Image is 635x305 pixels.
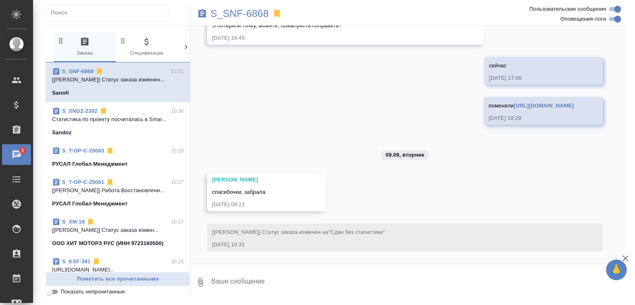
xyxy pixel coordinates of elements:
[16,146,29,155] span: 1
[171,107,184,115] p: 10:30
[52,200,128,208] p: РУСАЛ Глобал Менеджмент
[489,74,574,82] div: [DATE] 17:00
[560,15,606,23] span: Оповещения-логи
[212,200,297,209] div: [DATE] 09:21
[606,260,627,280] button: 🙏
[45,272,190,286] button: Пометить все прочитанными
[119,37,174,57] span: Спецификации
[52,226,184,234] p: [[PERSON_NAME]] Статус заказа измен...
[52,129,72,137] p: Sandoz
[62,108,98,114] a: S_SNDZ-2302
[212,189,265,195] span: спасибочки, забрала
[489,114,574,122] div: [DATE] 18:29
[181,37,189,45] svg: Зажми и перетащи, чтобы поменять порядок вкладок
[212,229,385,235] span: [[PERSON_NAME]] Статус заказа изменен на
[45,62,190,102] div: S_SNF-686810:31[[PERSON_NAME]] Статус заказа изменен...Sanofi
[171,257,184,266] p: 10:25
[171,147,184,155] p: 10:29
[99,107,107,115] svg: Отписаться
[212,241,574,249] div: [DATE] 10:31
[212,176,297,184] div: [PERSON_NAME]
[609,261,623,279] span: 🙏
[92,257,100,266] svg: Отписаться
[489,62,507,69] span: сейчас
[61,288,125,296] span: Показать непрочитанные
[45,173,190,213] div: S_T-OP-C-2506110:27[[PERSON_NAME]] Работа Восстановлени...РУСАЛ Глобал Менеджмент
[62,68,93,74] a: S_SNF-6868
[51,7,168,19] input: Поиск
[52,89,69,97] p: Sanofi
[489,102,574,109] span: поменяли
[514,102,574,109] a: [URL][DOMAIN_NAME]
[529,5,606,13] span: Пользовательские сообщения
[52,160,128,168] p: РУСАЛ Глобал Менеджмент
[45,253,190,292] div: S_KSF-39110:25[URL][DOMAIN_NAME]..Красфарма
[328,229,385,235] span: "Сдан без статистики"
[52,239,164,248] p: ООО ХИТ МОТОРЗ РУС (ИНН 9723160500)
[171,218,184,226] p: 10:27
[181,37,236,57] span: Клиенты
[57,37,65,45] svg: Зажми и перетащи, чтобы поменять порядок вкладок
[52,76,184,84] p: [[PERSON_NAME]] Статус заказа изменен...
[2,144,31,165] a: 1
[171,178,184,186] p: 10:27
[57,37,112,57] span: Заказы
[210,10,269,18] a: S_SNF-6868
[52,115,184,124] p: Cтатистика по проекту посчиталась в Smar...
[50,274,186,284] span: Пометить все прочитанными
[62,258,91,264] a: S_KSF-391
[62,219,85,225] a: S_XM-18
[45,213,190,253] div: S_XM-1810:27[[PERSON_NAME]] Статус заказа измен...ООО ХИТ МОТОРЗ РУС (ИНН 9723160500)
[45,102,190,142] div: S_SNDZ-230210:30Cтатистика по проекту посчиталась в Smar...Sandoz
[386,151,425,159] p: 09.09, вторник
[171,67,184,76] p: 10:31
[62,179,104,185] a: S_T-OP-C-25061
[86,218,95,226] svg: Отписаться
[212,34,455,42] div: [DATE] 16:45
[106,147,114,155] svg: Отписаться
[52,266,184,274] p: [URL][DOMAIN_NAME]..
[52,186,184,195] p: [[PERSON_NAME]] Работа Восстановлени...
[62,148,104,154] a: S_T-OP-C-25063
[45,142,190,173] div: S_T-OP-C-2506310:29РУСАЛ Глобал Менеджмент
[106,178,114,186] svg: Отписаться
